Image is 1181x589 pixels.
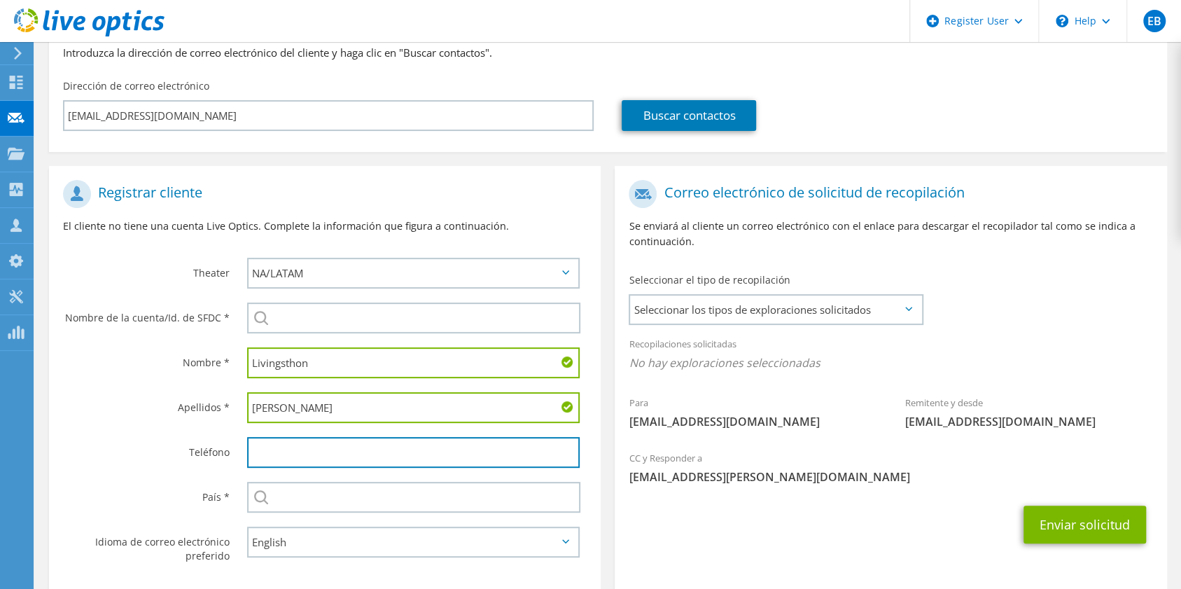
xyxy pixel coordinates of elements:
h1: Correo electrónico de solicitud de recopilación [629,180,1145,208]
div: Recopilaciones solicitadas [615,329,1166,381]
h1: Registrar cliente [63,180,580,208]
span: [EMAIL_ADDRESS][DOMAIN_NAME] [629,414,876,429]
label: Nombre * [63,347,230,370]
span: Seleccionar los tipos de exploraciones solicitados [630,296,921,324]
span: EB [1143,10,1166,32]
p: El cliente no tiene una cuenta Live Optics. Complete la información que figura a continuación. [63,219,587,234]
label: Nombre de la cuenta/Id. de SFDC * [63,303,230,325]
p: Se enviará al cliente un correo electrónico con el enlace para descargar el recopilador tal como ... [629,219,1152,249]
div: Remitente y desde [891,388,1167,436]
span: [EMAIL_ADDRESS][PERSON_NAME][DOMAIN_NAME] [629,469,1152,485]
button: Enviar solicitud [1023,506,1146,543]
label: Theater [63,258,230,280]
span: No hay exploraciones seleccionadas [629,355,1152,370]
label: Dirección de correo electrónico [63,79,209,93]
label: País * [63,482,230,504]
label: Seleccionar el tipo de recopilación [629,273,790,287]
span: [EMAIL_ADDRESS][DOMAIN_NAME] [905,414,1153,429]
label: Teléfono [63,437,230,459]
div: CC y Responder a [615,443,1166,492]
label: Apellidos * [63,392,230,415]
h3: Introduzca la dirección de correo electrónico del cliente y haga clic en "Buscar contactos". [63,45,1153,60]
div: Para [615,388,890,436]
label: Idioma de correo electrónico preferido [63,527,230,563]
a: Buscar contactos [622,100,756,131]
svg: \n [1056,15,1068,27]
